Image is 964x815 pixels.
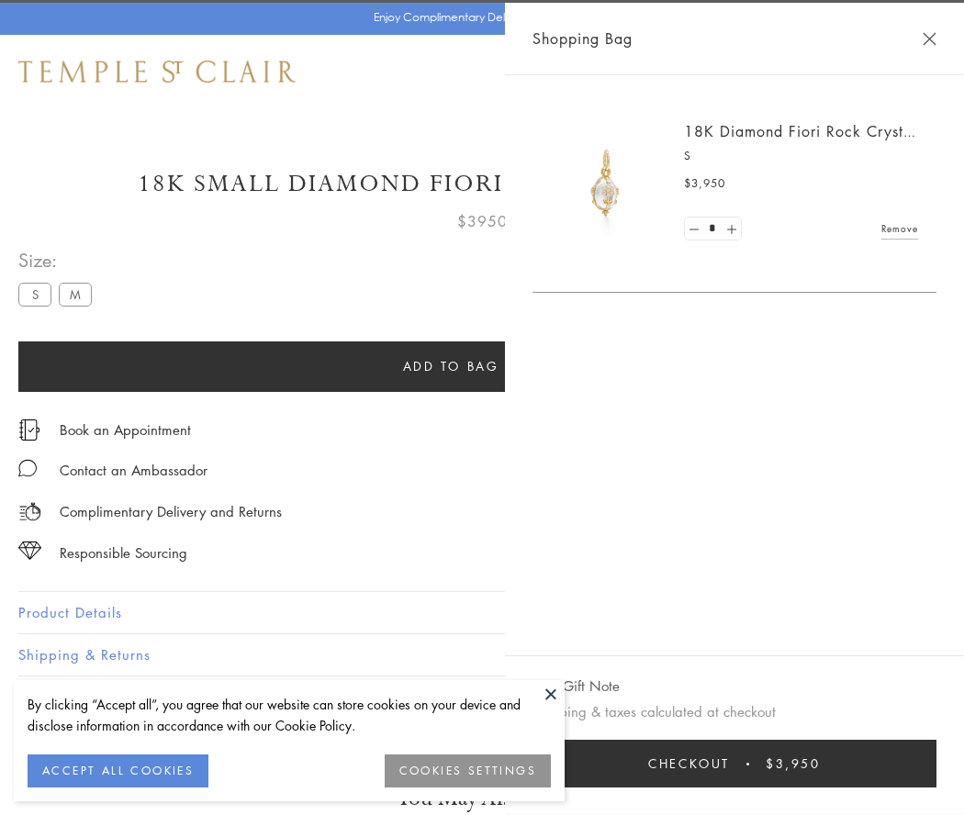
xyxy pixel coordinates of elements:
[60,459,207,482] div: Contact an Ambassador
[532,27,633,50] span: Shopping Bag
[684,147,918,165] p: S
[18,592,946,633] button: Product Details
[385,754,551,787] button: COOKIES SETTINGS
[60,419,191,440] a: Book an Appointment
[18,341,883,392] button: Add to bag
[28,754,208,787] button: ACCEPT ALL COOKIES
[59,283,92,306] label: M
[923,32,936,46] button: Close Shopping Bag
[18,168,946,200] h1: 18K Small Diamond Fiori Rock Crystal Amulet
[60,541,187,564] div: Responsible Sourcing
[457,209,508,233] span: $3950
[684,174,725,193] span: $3,950
[18,634,946,675] button: Shipping & Returns
[532,740,936,787] button: Checkout $3,950
[551,128,661,239] img: P51889-E11FIORI
[18,419,40,441] img: icon_appointment.svg
[28,694,551,736] div: By clicking “Accept all”, you agree that our website can store cookies on your device and disclos...
[374,8,582,27] p: Enjoy Complimentary Delivery & Returns
[18,283,51,306] label: S
[881,218,918,239] a: Remove
[532,700,936,723] p: Shipping & taxes calculated at checkout
[648,754,730,774] span: Checkout
[18,676,946,718] button: Gifting
[532,675,620,698] button: Add Gift Note
[18,61,296,83] img: Temple St. Clair
[685,218,703,240] a: Set quantity to 0
[766,754,821,774] span: $3,950
[18,500,41,523] img: icon_delivery.svg
[722,218,740,240] a: Set quantity to 2
[403,356,499,376] span: Add to bag
[60,500,282,523] p: Complimentary Delivery and Returns
[18,245,99,275] span: Size:
[18,459,37,477] img: MessageIcon-01_2.svg
[18,541,41,560] img: icon_sourcing.svg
